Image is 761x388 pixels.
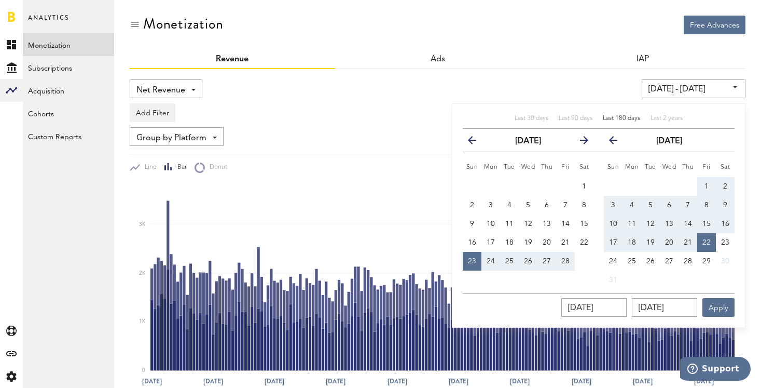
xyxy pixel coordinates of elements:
[702,258,711,265] span: 29
[641,215,660,233] button: 12
[575,177,593,196] button: 1
[648,202,653,209] span: 5
[205,163,227,172] span: Donut
[660,196,679,215] button: 6
[697,177,716,196] button: 1
[622,233,641,252] button: 18
[468,239,476,246] span: 16
[704,202,709,209] span: 8
[449,377,468,386] text: [DATE]
[561,258,570,265] span: 28
[665,258,673,265] span: 27
[500,252,519,271] button: 25
[519,215,537,233] button: 12
[622,215,641,233] button: 11
[556,252,575,271] button: 28
[609,239,617,246] span: 17
[721,239,729,246] span: 23
[524,220,532,228] span: 12
[487,220,495,228] span: 10
[543,239,551,246] span: 20
[524,239,532,246] span: 19
[575,233,593,252] button: 22
[537,233,556,252] button: 20
[628,258,636,265] span: 25
[481,233,500,252] button: 17
[697,252,716,271] button: 29
[524,258,532,265] span: 26
[519,233,537,252] button: 19
[541,164,553,170] small: Thursday
[667,202,671,209] span: 6
[628,220,636,228] span: 11
[139,271,146,276] text: 2K
[481,215,500,233] button: 10
[572,377,591,386] text: [DATE]
[721,164,730,170] small: Saturday
[704,183,709,190] span: 1
[702,164,711,170] small: Friday
[500,215,519,233] button: 11
[637,55,649,63] a: IAP
[684,258,692,265] span: 28
[136,82,185,99] span: Net Revenue
[622,196,641,215] button: 4
[580,220,588,228] span: 15
[556,196,575,215] button: 7
[633,377,653,386] text: [DATE]
[721,220,729,228] span: 16
[519,196,537,215] button: 5
[686,202,690,209] span: 7
[575,215,593,233] button: 15
[505,258,514,265] span: 25
[575,196,593,215] button: 8
[579,164,589,170] small: Saturday
[23,33,114,56] a: Monetization
[463,215,481,233] button: 9
[679,196,697,215] button: 7
[481,252,500,271] button: 24
[641,252,660,271] button: 26
[628,239,636,246] span: 18
[463,233,481,252] button: 16
[470,202,474,209] span: 2
[630,202,634,209] span: 4
[142,377,162,386] text: [DATE]
[641,196,660,215] button: 5
[609,276,617,284] span: 31
[173,163,187,172] span: Bar
[510,377,530,386] text: [DATE]
[487,258,495,265] span: 24
[660,252,679,271] button: 27
[645,164,656,170] small: Tuesday
[470,220,474,228] span: 9
[607,164,619,170] small: Sunday
[611,202,615,209] span: 3
[604,271,622,289] button: 31
[684,220,692,228] span: 14
[484,164,498,170] small: Monday
[697,215,716,233] button: 15
[388,377,407,386] text: [DATE]
[682,164,694,170] small: Thursday
[139,222,146,227] text: 3K
[142,368,145,373] text: 0
[463,196,481,215] button: 2
[662,164,676,170] small: Wednesday
[500,233,519,252] button: 18
[679,233,697,252] button: 21
[561,239,570,246] span: 21
[603,115,640,122] span: Last 180 days
[702,239,711,246] span: 22
[139,319,146,325] text: 1K
[716,233,735,252] button: 23
[500,196,519,215] button: 4
[326,377,345,386] text: [DATE]
[723,183,727,190] span: 2
[716,252,735,271] button: 30
[721,258,729,265] span: 30
[487,239,495,246] span: 17
[582,183,586,190] span: 1
[665,239,673,246] span: 20
[543,258,551,265] span: 27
